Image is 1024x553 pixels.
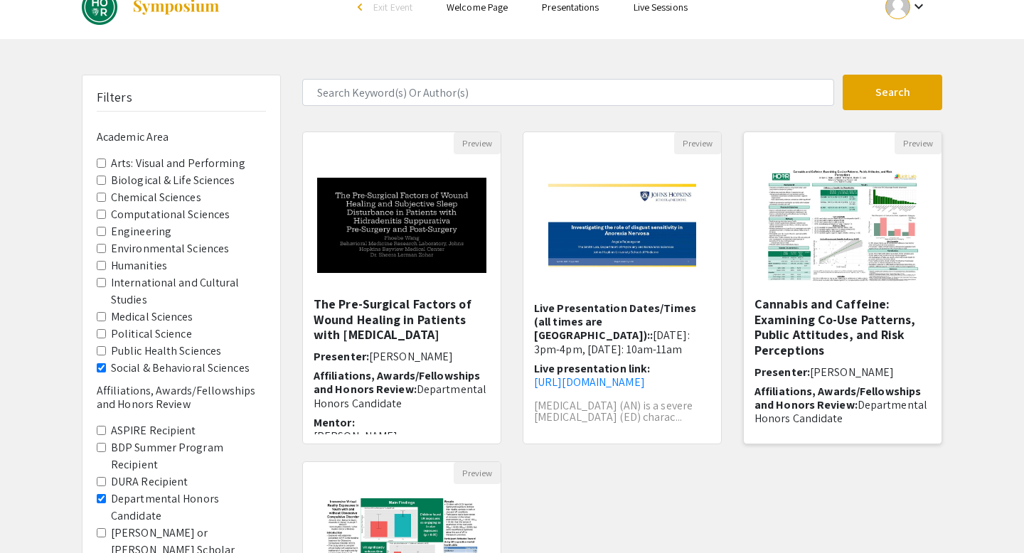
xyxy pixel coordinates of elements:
[302,79,834,106] input: Search Keyword(s) Or Author(s)
[534,398,693,424] span: [MEDICAL_DATA] (AN) is a severe [MEDICAL_DATA] (ED) charac...
[97,90,132,105] h5: Filters
[314,382,486,410] span: Departmental Honors Candidate
[534,361,650,376] span: Live presentation link:
[111,189,201,206] label: Chemical Sciences
[111,343,221,360] label: Public Health Sciences
[369,349,453,364] span: [PERSON_NAME]
[314,415,355,430] span: Mentor:
[447,1,508,14] a: Welcome Page
[97,384,266,411] h6: Affiliations, Awards/Fellowships and Honors Review
[810,365,894,380] span: [PERSON_NAME]
[111,439,266,473] label: BDP Summer Program Recipient
[358,3,366,11] div: arrow_back_ios
[111,206,230,223] label: Computational Sciences
[534,328,690,356] span: [DATE]: 3pm-4pm, [DATE]: 10am-11am
[542,1,599,14] a: Presentations
[534,375,645,390] a: [URL][DOMAIN_NAME]
[111,172,235,189] label: Biological & Life Sciences
[754,397,927,426] span: Departmental Honors Candidate
[843,75,942,110] button: Search
[754,296,931,358] h5: Cannabis and Caffeine: Examining Co-Use Patterns, Public Attitudes, and Risk Perceptions
[314,368,480,397] span: Affiliations, Awards/Fellowships and Honors Review:
[674,132,721,154] button: Preview
[11,489,60,542] iframe: Chat
[754,430,796,445] span: Mentor:
[111,422,196,439] label: ASPIRE Recipient
[302,131,501,444] div: Open Presentation <p><span style="color: rgb(0, 0, 0);">The Pre-Surgical Factors of Wound Healing...
[111,257,167,274] label: Humanities
[454,132,501,154] button: Preview
[111,473,188,490] label: DURA Recipient
[523,131,722,444] div: Open Presentation <p>Investigating the role of disgust sensitivity in Anorexia Nervosa</p>
[314,296,490,343] h5: The Pre-Surgical Factors of Wound Healing in Patients with [MEDICAL_DATA]
[111,360,250,377] label: Social & Behavioral Sciences
[754,365,931,379] h6: Presenter:
[314,350,490,363] h6: Presenter:
[111,223,171,240] label: Engineering
[111,308,193,326] label: Medical Sciences
[111,326,192,343] label: Political Science
[111,155,245,172] label: Arts: Visual and Performing
[314,429,490,443] p: [PERSON_NAME]
[534,301,696,343] span: Live Presentation Dates/Times (all times are [GEOGRAPHIC_DATA])::
[373,1,412,14] span: Exit Event
[534,154,710,296] img: <p>Investigating the role of disgust sensitivity in Anorexia Nervosa</p>
[454,462,501,484] button: Preview
[634,1,688,14] a: Live Sessions
[895,132,942,154] button: Preview
[754,384,921,412] span: Affiliations, Awards/Fellowships and Honors Review:
[111,240,229,257] label: Environmental Sciences
[752,154,932,296] img: <p><span style="background-color: transparent; color: rgb(0, 0, 0);">Cannabis and Caffeine: Exami...
[111,274,266,308] label: International and Cultural Studies
[743,131,942,444] div: Open Presentation <p><span style="background-color: transparent; color: rgb(0, 0, 0);">Cannabis a...
[111,490,266,525] label: Departmental Honors Candidate
[97,130,266,144] h6: Academic Area
[303,163,501,287] img: <p><span style="color: rgb(0, 0, 0);">The Pre-Surgical Factors of Wound Healing in Patients with ...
